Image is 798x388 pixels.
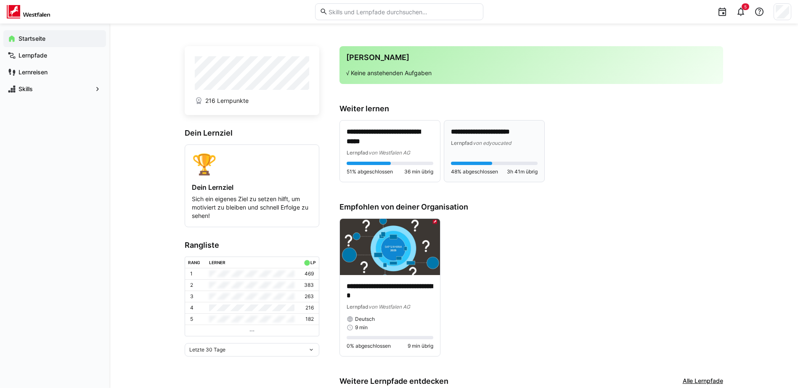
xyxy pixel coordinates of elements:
[683,377,723,386] a: Alle Lernpfade
[369,149,410,156] span: von Westfalen AG
[192,152,312,176] div: 🏆
[340,219,440,275] img: image
[347,149,369,156] span: Lernpfad
[451,140,473,146] span: Lernpfad
[339,202,723,212] h3: Empfohlen von deiner Organisation
[347,168,393,175] span: 51% abgeschlossen
[189,346,225,353] span: Letzte 30 Tage
[355,324,368,331] span: 9 min
[355,316,375,322] span: Deutsch
[305,316,314,322] p: 182
[310,260,315,265] div: LP
[190,316,193,322] p: 5
[339,377,448,386] h3: Weitere Lernpfade entdecken
[305,304,314,311] p: 216
[190,270,193,277] p: 1
[190,304,194,311] p: 4
[185,241,319,250] h3: Rangliste
[347,343,391,349] span: 0% abgeschlossen
[473,140,511,146] span: von edyoucated
[192,183,312,191] h4: Dein Lernziel
[339,104,723,113] h3: Weiter lernen
[408,343,433,349] span: 9 min übrig
[192,195,312,220] p: Sich ein eigenes Ziel zu setzen hilft, um motiviert zu bleiben und schnell Erfolge zu sehen!
[369,304,410,310] span: von Westfalen AG
[328,8,478,16] input: Skills und Lernpfade durchsuchen…
[190,282,193,288] p: 2
[744,4,747,9] span: 5
[188,260,200,265] div: Rang
[205,97,249,105] span: 216 Lernpunkte
[305,270,314,277] p: 469
[185,128,319,138] h3: Dein Lernziel
[190,293,194,300] p: 3
[304,282,314,288] p: 383
[404,168,433,175] span: 36 min übrig
[507,168,538,175] span: 3h 41m übrig
[346,53,716,62] h3: [PERSON_NAME]
[347,304,369,310] span: Lernpfad
[346,69,716,77] p: √ Keine anstehenden Aufgaben
[451,168,498,175] span: 48% abgeschlossen
[305,293,314,300] p: 263
[209,260,225,265] div: Lerner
